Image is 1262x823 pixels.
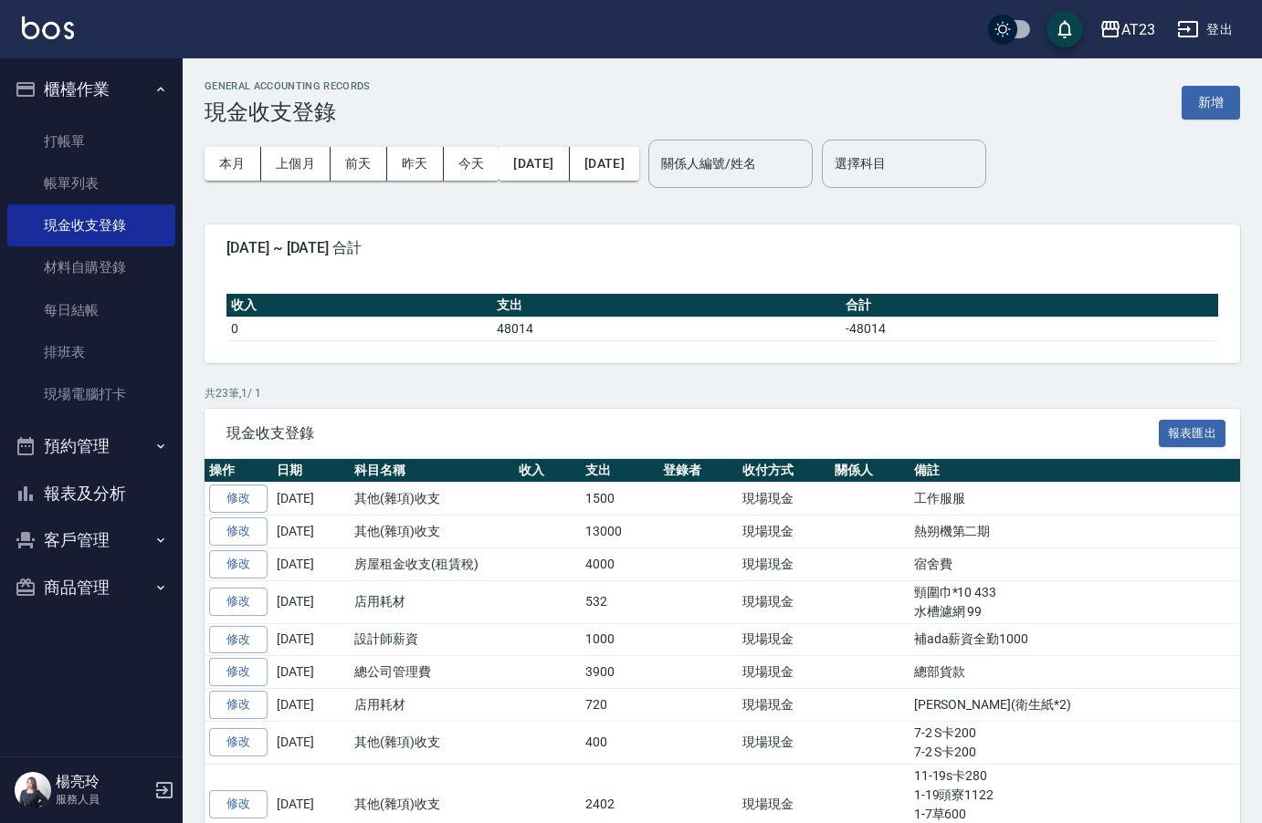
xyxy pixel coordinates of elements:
td: 店用耗材 [350,689,514,722]
a: 每日結帳 [7,289,175,331]
td: 1000 [581,623,658,656]
h2: GENERAL ACCOUNTING RECORDS [205,80,371,92]
a: 修改 [209,790,268,818]
td: 現場現金 [738,580,830,623]
a: 新增 [1182,93,1240,110]
a: 修改 [209,550,268,578]
td: [DATE] [272,516,350,548]
button: 報表及分析 [7,470,175,517]
td: -48014 [841,317,1218,340]
th: 操作 [205,459,272,483]
th: 日期 [272,459,350,483]
a: 修改 [209,484,268,513]
td: 現場現金 [738,689,830,722]
a: 現金收支登錄 [7,204,175,246]
a: 報表匯出 [1159,423,1226,441]
td: 現場現金 [738,547,830,580]
a: 修改 [209,517,268,546]
button: save [1046,11,1083,47]
td: 設計師薪資 [350,623,514,656]
td: [DATE] [272,547,350,580]
td: [DATE] [272,623,350,656]
td: [DATE] [272,689,350,722]
a: 修改 [209,626,268,654]
h5: 楊亮玲 [56,773,149,791]
p: 共 23 筆, 1 / 1 [205,385,1240,401]
span: [DATE] ~ [DATE] 合計 [226,239,1218,257]
td: 720 [581,689,658,722]
td: 房屋租金收支(租賃稅) [350,547,514,580]
td: 現場現金 [738,483,830,516]
td: 0 [226,317,492,340]
p: 服務人員 [56,791,149,807]
button: 上個月 [261,147,331,181]
th: 支出 [581,459,658,483]
img: Logo [22,16,74,39]
button: [DATE] [499,147,569,181]
td: 現場現金 [738,656,830,689]
td: [DATE] [272,656,350,689]
td: 現場現金 [738,516,830,548]
td: 店用耗材 [350,580,514,623]
button: [DATE] [570,147,639,181]
td: 48014 [492,317,841,340]
a: 打帳單 [7,120,175,162]
button: 預約管理 [7,422,175,470]
a: 修改 [209,728,268,756]
th: 登錄者 [658,459,738,483]
a: 帳單列表 [7,162,175,204]
button: 客戶管理 [7,516,175,564]
button: 前天 [331,147,387,181]
td: 其他(雜項)收支 [350,483,514,516]
td: 1500 [581,483,658,516]
button: 今天 [444,147,500,181]
h3: 現金收支登錄 [205,99,371,125]
button: AT23 [1092,11,1162,48]
td: 13000 [581,516,658,548]
th: 收付方式 [738,459,830,483]
td: 現場現金 [738,623,830,656]
div: AT23 [1121,18,1155,41]
td: [DATE] [272,483,350,516]
td: 532 [581,580,658,623]
td: 現場現金 [738,721,830,764]
td: 其他(雜項)收支 [350,721,514,764]
td: 400 [581,721,658,764]
a: 排班表 [7,331,175,373]
th: 收入 [514,459,581,483]
button: 登出 [1170,13,1240,47]
th: 科目名稱 [350,459,514,483]
button: 商品管理 [7,564,175,611]
img: Person [15,772,51,808]
a: 修改 [209,588,268,616]
td: [DATE] [272,721,350,764]
button: 櫃檯作業 [7,66,175,113]
button: 昨天 [387,147,444,181]
button: 本月 [205,147,261,181]
button: 新增 [1182,86,1240,120]
a: 修改 [209,691,268,719]
th: 關係人 [830,459,910,483]
th: 支出 [492,294,841,318]
td: 總公司管理費 [350,656,514,689]
td: 4000 [581,547,658,580]
td: [DATE] [272,580,350,623]
span: 現金收支登錄 [226,424,1159,443]
a: 修改 [209,658,268,686]
th: 收入 [226,294,492,318]
td: 其他(雜項)收支 [350,516,514,548]
th: 合計 [841,294,1218,318]
a: 材料自購登錄 [7,246,175,288]
td: 3900 [581,656,658,689]
a: 現場電腦打卡 [7,373,175,415]
button: 報表匯出 [1159,420,1226,448]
